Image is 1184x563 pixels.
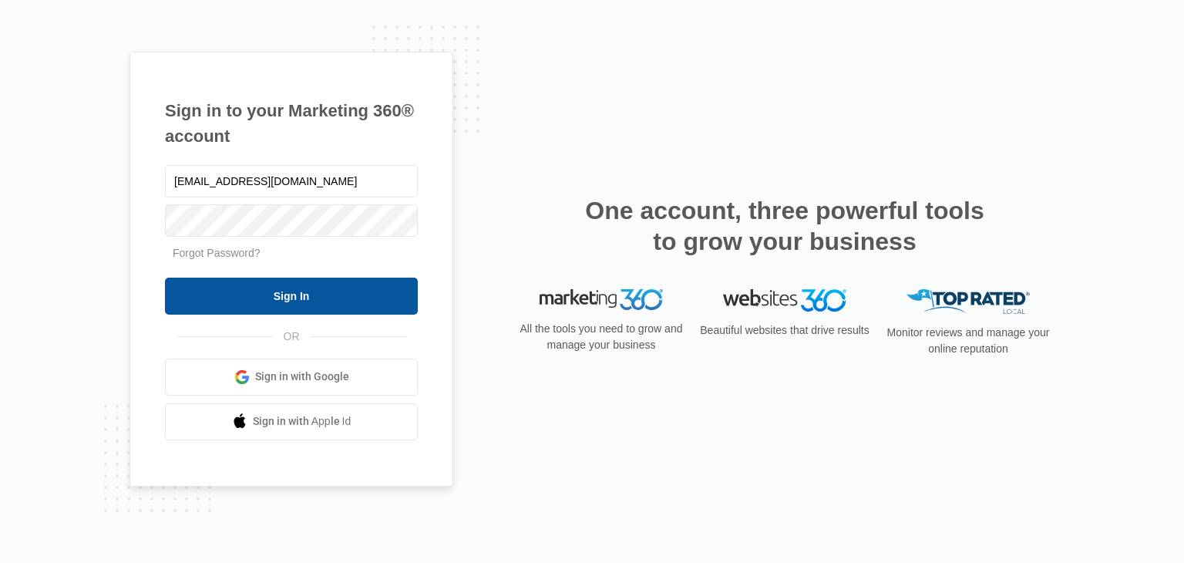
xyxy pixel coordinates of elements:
span: Sign in with Google [255,369,349,385]
h1: Sign in to your Marketing 360® account [165,98,418,149]
h2: One account, three powerful tools to grow your business [580,195,989,257]
p: Monitor reviews and manage your online reputation [882,325,1054,357]
img: Top Rated Local [906,289,1030,315]
a: Sign in with Apple Id [165,403,418,440]
a: Sign in with Google [165,359,418,396]
input: Sign In [165,278,418,315]
span: OR [273,329,311,345]
a: Forgot Password? [173,247,261,259]
input: Email [165,165,418,197]
span: Sign in with Apple Id [253,413,351,430]
img: Marketing 360 [540,289,663,311]
p: All the tools you need to grow and manage your business [515,321,688,353]
img: Websites 360 [723,289,846,312]
p: Beautiful websites that drive results [698,322,871,339]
